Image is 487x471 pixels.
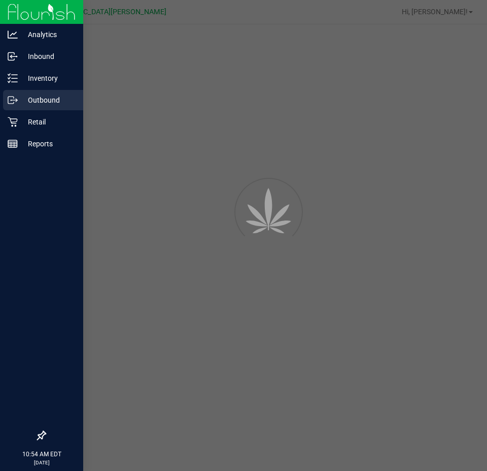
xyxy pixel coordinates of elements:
inline-svg: Retail [8,117,18,127]
inline-svg: Inbound [8,51,18,61]
p: Inventory [18,72,79,84]
p: Analytics [18,28,79,41]
p: [DATE] [5,459,79,466]
p: Outbound [18,94,79,106]
p: 10:54 AM EDT [5,450,79,459]
p: Reports [18,138,79,150]
inline-svg: Inventory [8,73,18,83]
p: Retail [18,116,79,128]
inline-svg: Analytics [8,29,18,40]
inline-svg: Reports [8,139,18,149]
inline-svg: Outbound [8,95,18,105]
p: Inbound [18,50,79,62]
